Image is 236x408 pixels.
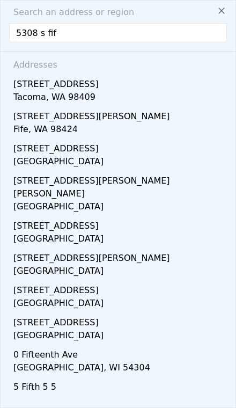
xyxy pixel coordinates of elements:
[13,232,227,247] div: [GEOGRAPHIC_DATA]
[13,297,227,312] div: [GEOGRAPHIC_DATA]
[9,52,227,74] div: Addresses
[13,123,227,138] div: Fife, WA 98424
[13,170,227,200] div: [STREET_ADDRESS][PERSON_NAME] [PERSON_NAME]
[13,344,227,361] div: 0 Fifteenth Ave
[13,91,227,106] div: Tacoma, WA 98409
[13,155,227,170] div: [GEOGRAPHIC_DATA]
[13,247,227,265] div: [STREET_ADDRESS][PERSON_NAME]
[13,312,227,329] div: [STREET_ADDRESS]
[13,200,227,215] div: [GEOGRAPHIC_DATA]
[13,215,227,232] div: [STREET_ADDRESS]
[5,6,134,19] span: Search an address or region
[13,74,227,91] div: [STREET_ADDRESS]
[13,361,227,376] div: [GEOGRAPHIC_DATA], WI 54304
[13,329,227,344] div: [GEOGRAPHIC_DATA]
[13,106,227,123] div: [STREET_ADDRESS][PERSON_NAME]
[13,280,227,297] div: [STREET_ADDRESS]
[13,265,227,280] div: [GEOGRAPHIC_DATA]
[13,138,227,155] div: [STREET_ADDRESS]
[13,376,227,394] div: 5 Fifth 5 5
